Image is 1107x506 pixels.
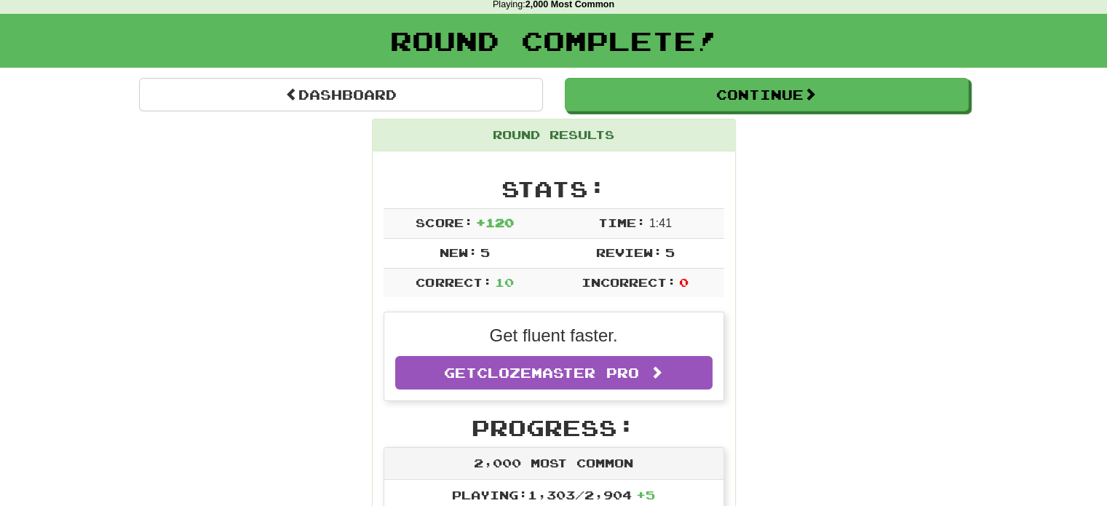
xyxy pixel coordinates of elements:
[480,245,490,259] span: 5
[582,275,676,289] span: Incorrect:
[395,356,713,390] a: GetClozemaster Pro
[5,26,1102,55] h1: Round Complete!
[495,275,514,289] span: 10
[384,177,724,201] h2: Stats:
[395,323,713,348] p: Get fluent faster.
[373,119,735,151] div: Round Results
[416,275,491,289] span: Correct:
[384,416,724,440] h2: Progress:
[139,78,543,111] a: Dashboard
[636,488,655,502] span: + 5
[477,365,639,381] span: Clozemaster Pro
[649,217,672,229] span: 1 : 41
[452,488,655,502] span: Playing: 1,303 / 2,904
[384,448,723,480] div: 2,000 Most Common
[679,275,689,289] span: 0
[416,216,472,229] span: Score:
[476,216,514,229] span: + 120
[440,245,477,259] span: New:
[598,216,646,229] span: Time:
[565,78,969,111] button: Continue
[665,245,675,259] span: 5
[595,245,662,259] span: Review:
